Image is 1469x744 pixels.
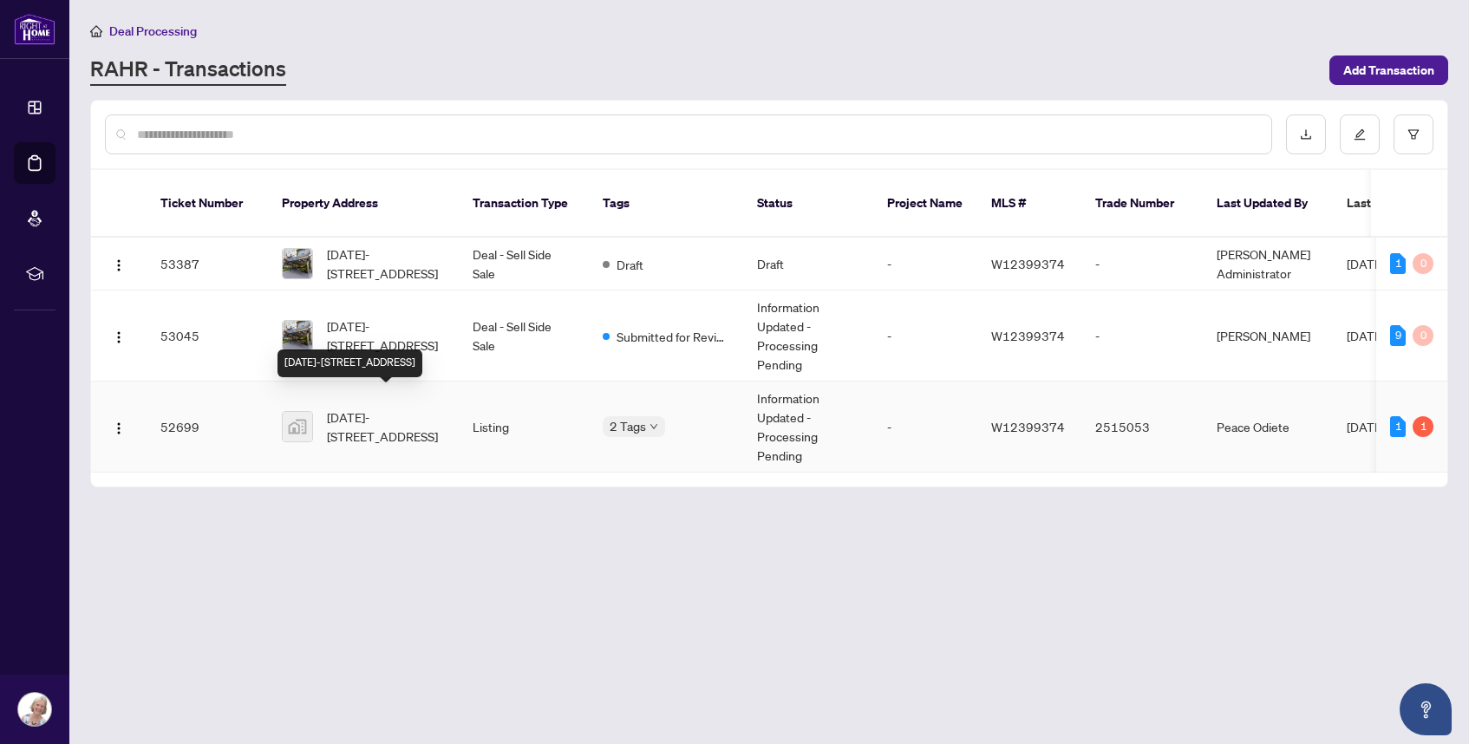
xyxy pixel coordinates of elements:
div: 9 [1390,325,1406,346]
span: filter [1407,128,1420,140]
th: Tags [589,170,743,238]
img: thumbnail-img [283,249,312,278]
button: edit [1340,114,1380,154]
th: Last Updated By [1203,170,1333,238]
span: Add Transaction [1343,56,1434,84]
td: Listing [459,382,589,473]
div: 0 [1413,253,1433,274]
img: Logo [112,421,126,435]
td: - [1081,238,1203,290]
div: 0 [1413,325,1433,346]
button: filter [1394,114,1433,154]
td: - [873,238,977,290]
img: Logo [112,258,126,272]
span: Deal Processing [109,23,197,39]
span: [DATE] [1347,419,1385,434]
th: Status [743,170,873,238]
div: 1 [1390,253,1406,274]
button: Logo [105,250,133,277]
th: Property Address [268,170,459,238]
button: Logo [105,413,133,441]
th: Project Name [873,170,977,238]
th: Transaction Type [459,170,589,238]
div: [DATE]-[STREET_ADDRESS] [277,349,422,377]
img: logo [14,13,55,45]
span: down [650,422,658,431]
img: thumbnail-img [283,412,312,441]
span: home [90,25,102,37]
td: [PERSON_NAME] [1203,290,1333,382]
span: Draft [617,255,643,274]
td: Peace Odiete [1203,382,1333,473]
th: MLS # [977,170,1081,238]
span: Submitted for Review [617,327,729,346]
span: [DATE]-[STREET_ADDRESS] [327,317,445,355]
a: RAHR - Transactions [90,55,286,86]
td: 53045 [147,290,268,382]
td: [PERSON_NAME] Administrator [1203,238,1333,290]
th: Ticket Number [147,170,268,238]
td: Information Updated - Processing Pending [743,382,873,473]
td: 52699 [147,382,268,473]
span: [DATE]-[STREET_ADDRESS] [327,408,445,446]
span: W12399374 [991,328,1065,343]
button: Open asap [1400,683,1452,735]
td: 53387 [147,238,268,290]
button: Add Transaction [1329,55,1448,85]
span: download [1300,128,1312,140]
span: W12399374 [991,419,1065,434]
td: Deal - Sell Side Sale [459,290,589,382]
td: Draft [743,238,873,290]
div: 1 [1390,416,1406,437]
td: Information Updated - Processing Pending [743,290,873,382]
img: Profile Icon [18,693,51,726]
td: 2515053 [1081,382,1203,473]
span: W12399374 [991,256,1065,271]
span: edit [1354,128,1366,140]
span: Last Modified Date [1347,193,1453,212]
button: Logo [105,322,133,349]
td: Deal - Sell Side Sale [459,238,589,290]
img: Logo [112,330,126,344]
td: - [1081,290,1203,382]
div: 1 [1413,416,1433,437]
span: 2 Tags [610,416,646,436]
span: [DATE] [1347,256,1385,271]
td: - [873,382,977,473]
span: [DATE] [1347,328,1385,343]
img: thumbnail-img [283,321,312,350]
th: Trade Number [1081,170,1203,238]
td: - [873,290,977,382]
span: [DATE]-[STREET_ADDRESS] [327,245,445,283]
button: download [1286,114,1326,154]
